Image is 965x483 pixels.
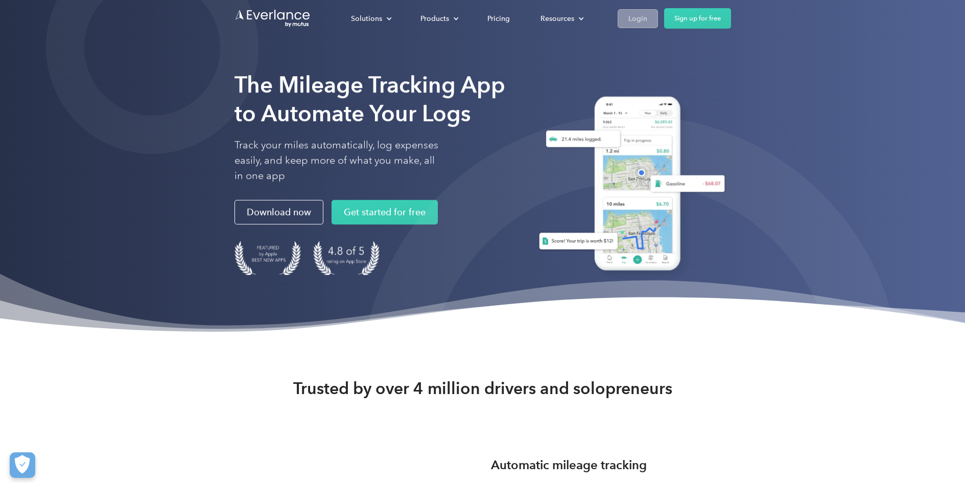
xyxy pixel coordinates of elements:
strong: Trusted by over 4 million drivers and solopreneurs [293,378,672,399]
h3: Automatic mileage tracking [491,456,647,474]
div: Resources [540,12,574,25]
a: Pricing [477,10,520,28]
img: Everlance, mileage tracker app, expense tracking app [527,89,731,283]
a: Sign up for free [664,8,731,29]
div: Resources [530,10,592,28]
p: Track your miles automatically, log expenses easily, and keep more of what you make, all in one app [234,137,439,183]
a: Login [618,9,658,28]
div: Login [628,12,647,25]
button: Cookies Settings [10,452,35,478]
a: Download now [234,200,323,224]
a: Go to homepage [234,9,311,28]
img: Badge for Featured by Apple Best New Apps [234,241,301,275]
div: Solutions [351,12,382,25]
div: Pricing [487,12,510,25]
strong: The Mileage Tracking App to Automate Your Logs [234,71,505,127]
img: 4.9 out of 5 stars on the app store [313,241,380,275]
div: Products [420,12,449,25]
div: Solutions [341,10,400,28]
a: Get started for free [332,200,438,224]
div: Products [410,10,467,28]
